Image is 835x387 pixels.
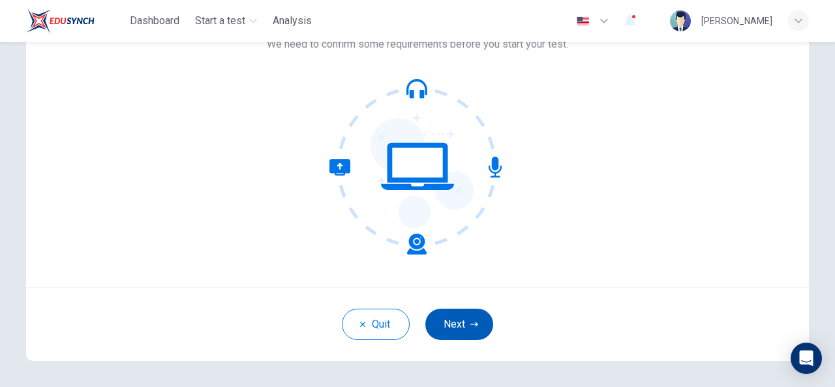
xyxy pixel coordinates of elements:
button: Quit [342,309,410,340]
button: Analysis [267,9,317,33]
span: Dashboard [130,13,179,29]
a: EduSynch logo [26,8,125,34]
span: Start a test [195,13,245,29]
img: en [575,16,591,26]
button: Start a test [190,9,262,33]
span: Analysis [273,13,312,29]
button: Dashboard [125,9,185,33]
span: We need to confirm some requirements before you start your test. [267,37,568,52]
div: Open Intercom Messenger [791,343,822,374]
div: [PERSON_NAME] [701,13,772,29]
img: EduSynch logo [26,8,95,34]
img: Profile picture [670,10,691,31]
button: Next [425,309,493,340]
